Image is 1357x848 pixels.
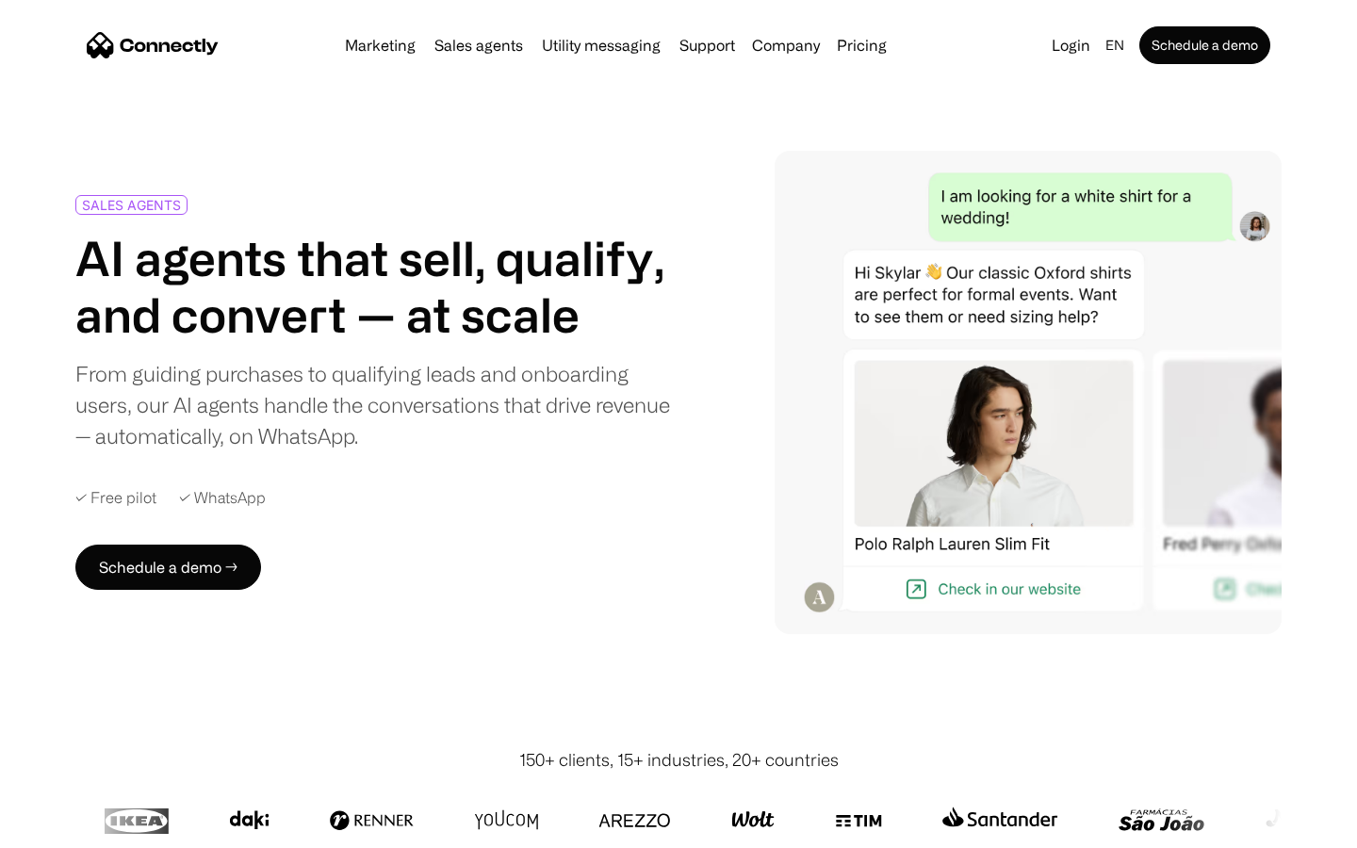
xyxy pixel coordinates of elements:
[534,38,668,53] a: Utility messaging
[752,32,820,58] div: Company
[82,198,181,212] div: SALES AGENTS
[75,230,671,343] h1: AI agents that sell, qualify, and convert — at scale
[337,38,423,53] a: Marketing
[75,358,671,451] div: From guiding purchases to qualifying leads and onboarding users, our AI agents handle the convers...
[1105,32,1124,58] div: en
[672,38,743,53] a: Support
[519,747,839,773] div: 150+ clients, 15+ industries, 20+ countries
[427,38,531,53] a: Sales agents
[19,813,113,841] aside: Language selected: English
[1098,32,1136,58] div: en
[87,31,219,59] a: home
[746,32,826,58] div: Company
[38,815,113,841] ul: Language list
[75,489,156,507] div: ✓ Free pilot
[1044,32,1098,58] a: Login
[179,489,266,507] div: ✓ WhatsApp
[829,38,894,53] a: Pricing
[75,545,261,590] a: Schedule a demo →
[1139,26,1270,64] a: Schedule a demo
